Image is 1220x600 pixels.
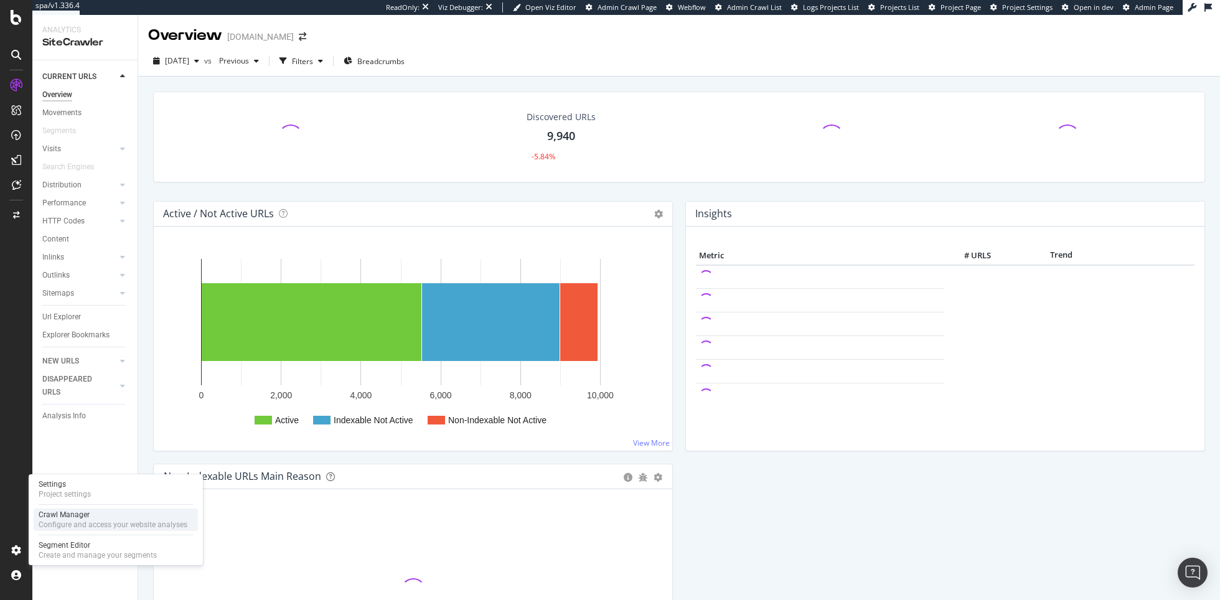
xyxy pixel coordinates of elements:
div: arrow-right-arrow-left [299,32,306,41]
a: Admin Crawl List [715,2,782,12]
div: Filters [292,56,313,67]
div: Explorer Bookmarks [42,329,110,342]
div: -5.84% [532,151,555,162]
div: circle-info [624,473,632,482]
a: Overview [42,88,129,101]
text: 2,000 [270,390,292,400]
a: Crawl ManagerConfigure and access your website analyses [34,509,198,531]
span: Projects List [880,2,919,12]
a: Segments [42,124,88,138]
div: Analysis Info [42,410,86,423]
div: NEW URLS [42,355,79,368]
a: Project Settings [990,2,1053,12]
div: Content [42,233,69,246]
a: Inlinks [42,251,116,264]
a: NEW URLS [42,355,116,368]
span: Logs Projects List [803,2,859,12]
text: 8,000 [510,390,532,400]
a: Movements [42,106,129,120]
span: Project Settings [1002,2,1053,12]
div: Sitemaps [42,287,74,300]
div: Create and manage your segments [39,550,157,560]
div: ReadOnly: [386,2,420,12]
a: View More [633,438,670,448]
a: Open Viz Editor [513,2,576,12]
i: Options [654,210,663,218]
a: Admin Crawl Page [586,2,657,12]
div: Distribution [42,179,82,192]
span: Admin Crawl List [727,2,782,12]
div: Visits [42,143,61,156]
span: Previous [214,55,249,66]
a: Performance [42,197,116,210]
text: 0 [199,390,204,400]
div: Crawl Manager [39,510,187,520]
span: vs [204,55,214,66]
text: Active [275,415,299,425]
div: Outlinks [42,269,70,282]
div: DISAPPEARED URLS [42,373,105,399]
th: # URLS [944,246,994,265]
button: Filters [274,51,328,71]
h4: Active / Not Active URLs [163,205,274,222]
text: Indexable Not Active [334,415,413,425]
div: HTTP Codes [42,215,85,228]
a: Explorer Bookmarks [42,329,129,342]
div: Analytics [42,25,128,35]
span: Project Page [941,2,981,12]
div: [DOMAIN_NAME] [227,30,294,43]
div: Movements [42,106,82,120]
div: CURRENT URLS [42,70,96,83]
a: Url Explorer [42,311,129,324]
a: CURRENT URLS [42,70,116,83]
th: Trend [994,246,1129,265]
a: Analysis Info [42,410,129,423]
div: Viz Debugger: [438,2,483,12]
a: Distribution [42,179,116,192]
a: Outlinks [42,269,116,282]
span: Breadcrumbs [357,56,405,67]
a: SettingsProject settings [34,478,198,500]
button: Previous [214,51,264,71]
a: Open in dev [1062,2,1114,12]
div: Inlinks [42,251,64,264]
div: Search Engines [42,161,94,174]
span: Open Viz Editor [525,2,576,12]
svg: A chart. [164,246,663,441]
div: Configure and access your website analyses [39,520,187,530]
span: Admin Crawl Page [598,2,657,12]
div: SiteCrawler [42,35,128,50]
div: Settings [39,479,91,489]
th: Metric [696,246,944,265]
a: Projects List [868,2,919,12]
h4: Insights [695,205,732,222]
button: Breadcrumbs [339,51,410,71]
div: Performance [42,197,86,210]
div: Segments [42,124,76,138]
div: Overview [42,88,72,101]
div: bug [639,473,647,482]
a: Search Engines [42,161,106,174]
span: Admin Page [1135,2,1173,12]
div: Segment Editor [39,540,157,550]
div: Project settings [39,489,91,499]
a: Logs Projects List [791,2,859,12]
div: Discovered URLs [527,111,596,123]
text: 6,000 [430,390,452,400]
div: Overview [148,25,222,46]
a: Project Page [929,2,981,12]
a: HTTP Codes [42,215,116,228]
a: Content [42,233,129,246]
div: Non-Indexable URLs Main Reason [164,470,321,482]
span: Webflow [678,2,706,12]
a: Sitemaps [42,287,116,300]
text: 4,000 [350,390,372,400]
a: Webflow [666,2,706,12]
button: [DATE] [148,51,204,71]
a: DISAPPEARED URLS [42,373,116,399]
a: Segment EditorCreate and manage your segments [34,539,198,561]
span: 2025 Aug. 3rd [165,55,189,66]
text: Non-Indexable Not Active [448,415,547,425]
div: Open Intercom Messenger [1178,558,1208,588]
